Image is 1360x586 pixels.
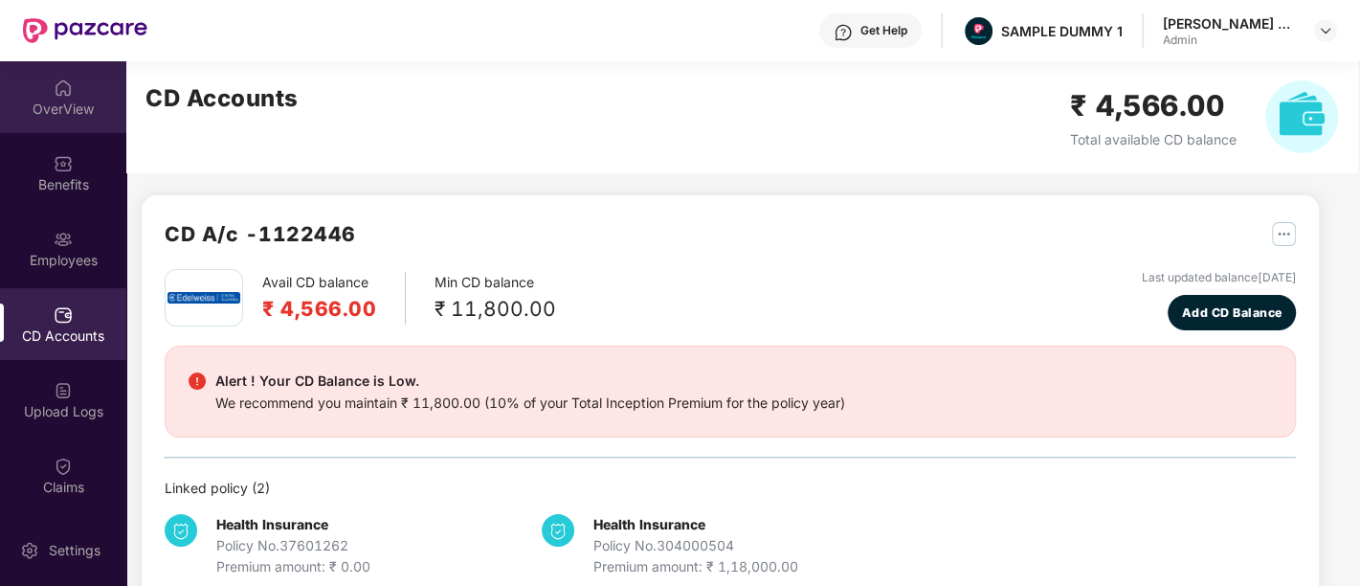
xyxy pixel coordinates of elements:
[20,541,39,560] img: svg+xml;base64,PHN2ZyBpZD0iU2V0dGluZy0yMHgyMCIgeG1sbnM9Imh0dHA6Ly93d3cudzMub3JnLzIwMDAvc3ZnIiB3aW...
[1168,295,1296,330] button: Add CD Balance
[216,556,370,577] div: Premium amount: ₹ 0.00
[593,556,798,577] div: Premium amount: ₹ 1,18,000.00
[216,535,370,556] div: Policy No. 37601262
[189,372,206,390] img: svg+xml;base64,PHN2ZyBpZD0iRGFuZ2VyX2FsZXJ0IiBkYXRhLW5hbWU9IkRhbmdlciBhbGVydCIgeG1sbnM9Imh0dHA6Ly...
[262,272,406,325] div: Avail CD balance
[54,79,73,98] img: svg+xml;base64,PHN2ZyBpZD0iSG9tZSIgeG1sbnM9Imh0dHA6Ly93d3cudzMub3JnLzIwMDAvc3ZnIiB3aWR0aD0iMjAiIG...
[1318,23,1333,38] img: svg+xml;base64,PHN2ZyBpZD0iRHJvcGRvd24tMzJ4MzIiIHhtbG5zPSJodHRwOi8vd3d3LnczLm9yZy8yMDAwL3N2ZyIgd2...
[145,80,299,117] h2: CD Accounts
[216,516,328,532] b: Health Insurance
[54,305,73,325] img: svg+xml;base64,PHN2ZyBpZD0iQ0RfQWNjb3VudHMiIGRhdGEtbmFtZT0iQ0QgQWNjb3VudHMiIHhtbG5zPSJodHRwOi8vd3...
[262,293,376,325] h2: ₹ 4,566.00
[860,23,907,38] div: Get Help
[1182,304,1282,323] span: Add CD Balance
[215,393,845,414] div: We recommend you maintain ₹ 11,800.00 (10% of your Total Inception Premium for the policy year)
[165,478,1296,499] div: Linked policy ( 2 )
[43,541,106,560] div: Settings
[1070,131,1237,147] span: Total available CD balance
[54,381,73,400] img: svg+xml;base64,PHN2ZyBpZD0iVXBsb2FkX0xvZ3MiIGRhdGEtbmFtZT0iVXBsb2FkIExvZ3MiIHhtbG5zPSJodHRwOi8vd3...
[1163,14,1297,33] div: [PERSON_NAME] Ravindarsingh
[593,516,705,532] b: Health Insurance
[834,23,853,42] img: svg+xml;base64,PHN2ZyBpZD0iSGVscC0zMngzMiIgeG1sbnM9Imh0dHA6Ly93d3cudzMub3JnLzIwMDAvc3ZnIiB3aWR0aD...
[1001,22,1123,40] div: SAMPLE DUMMY 1
[1272,222,1296,246] img: svg+xml;base64,PHN2ZyB4bWxucz0iaHR0cDovL3d3dy53My5vcmcvMjAwMC9zdmciIHdpZHRoPSIyNSIgaGVpZ2h0PSIyNS...
[54,457,73,476] img: svg+xml;base64,PHN2ZyBpZD0iQ2xhaW0iIHhtbG5zPSJodHRwOi8vd3d3LnczLm9yZy8yMDAwL3N2ZyIgd2lkdGg9IjIwIi...
[593,535,798,556] div: Policy No. 304000504
[54,230,73,249] img: svg+xml;base64,PHN2ZyBpZD0iRW1wbG95ZWVzIiB4bWxucz0iaHR0cDovL3d3dy53My5vcmcvMjAwMC9zdmciIHdpZHRoPS...
[965,17,992,45] img: Pazcare_Alternative_logo-01-01.png
[435,272,556,325] div: Min CD balance
[165,514,197,547] img: svg+xml;base64,PHN2ZyB4bWxucz0iaHR0cDovL3d3dy53My5vcmcvMjAwMC9zdmciIHdpZHRoPSIzNCIgaGVpZ2h0PSIzNC...
[1141,269,1296,287] div: Last updated balance [DATE]
[1070,83,1237,128] h2: ₹ 4,566.00
[167,292,240,303] img: edel.png
[1265,80,1338,153] img: svg+xml;base64,PHN2ZyB4bWxucz0iaHR0cDovL3d3dy53My5vcmcvMjAwMC9zdmciIHhtbG5zOnhsaW5rPSJodHRwOi8vd3...
[1163,33,1297,48] div: Admin
[542,514,574,547] img: svg+xml;base64,PHN2ZyB4bWxucz0iaHR0cDovL3d3dy53My5vcmcvMjAwMC9zdmciIHdpZHRoPSIzNCIgaGVpZ2h0PSIzNC...
[435,293,556,325] div: ₹ 11,800.00
[23,18,147,43] img: New Pazcare Logo
[215,370,845,393] div: Alert ! Your CD Balance is Low.
[165,218,356,250] h2: CD A/c - 1122446
[54,154,73,173] img: svg+xml;base64,PHN2ZyBpZD0iQmVuZWZpdHMiIHhtbG5zPSJodHRwOi8vd3d3LnczLm9yZy8yMDAwL3N2ZyIgd2lkdGg9Ij...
